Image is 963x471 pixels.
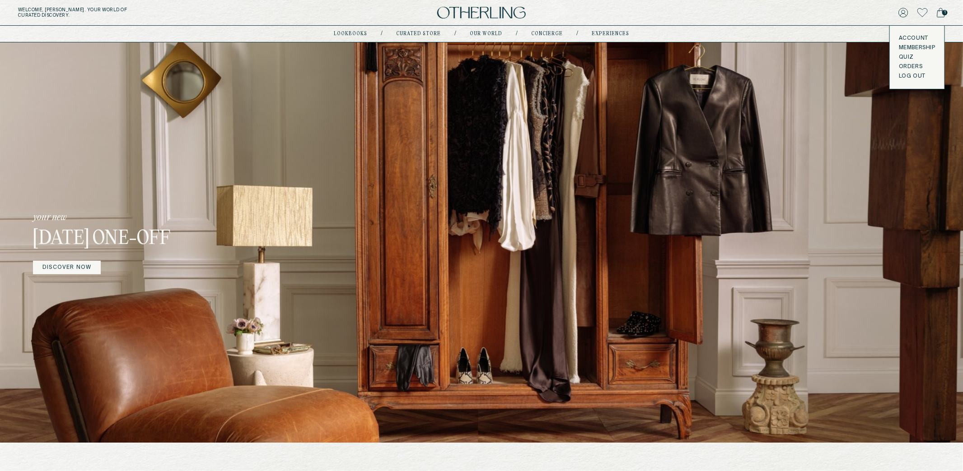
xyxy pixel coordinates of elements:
[334,32,367,36] a: lookbooks
[899,35,935,42] a: Account
[531,32,563,36] a: concierge
[33,211,272,224] p: your new
[33,227,272,251] h3: [DATE] One-off
[437,7,526,19] img: logo
[899,54,935,61] a: Quiz
[516,30,518,37] div: /
[899,44,935,51] a: Membership
[942,10,948,15] span: 1
[899,63,935,70] a: Orders
[592,32,629,36] a: experiences
[899,73,926,80] button: LOG OUT
[937,6,945,19] a: 1
[470,32,502,36] a: Our world
[396,32,441,36] a: Curated store
[576,30,578,37] div: /
[33,261,101,274] a: DISCOVER NOW
[381,30,383,37] div: /
[18,7,296,18] h5: Welcome, [PERSON_NAME] . Your world of curated discovery.
[454,30,456,37] div: /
